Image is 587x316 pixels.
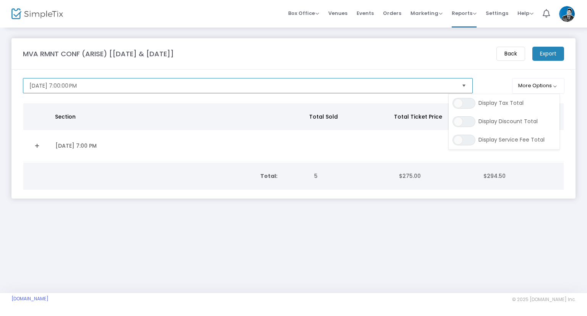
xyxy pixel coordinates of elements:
span: Settings [486,3,508,23]
span: Help [517,10,533,17]
div: Display Tax Total [449,94,559,112]
span: Orders [383,3,401,23]
div: Display Discount Total [449,112,559,131]
th: Total Sold [305,103,389,130]
th: Section [50,103,305,130]
span: Reports [452,10,477,17]
m-button: Export [532,47,564,61]
div: Data table [23,163,564,190]
td: [DATE] 7:00 PM [51,130,307,162]
span: $294.50 [483,172,506,180]
span: Total Ticket Price [394,113,442,121]
span: 5 [314,172,318,180]
button: Select [459,78,469,93]
div: Display Service Fee Total [449,131,559,149]
button: More Options [512,78,564,94]
span: [DATE] 7:00:00 PM [29,82,77,90]
span: Marketing [410,10,443,17]
div: Data table [23,103,564,162]
span: Events [357,3,374,23]
m-button: Back [496,47,525,61]
b: Total: [260,172,277,180]
span: Venues [328,3,347,23]
a: [DOMAIN_NAME] [11,296,49,302]
span: © 2025 [DOMAIN_NAME] Inc. [512,296,576,303]
a: Expand Details [28,140,46,152]
span: Box Office [288,10,319,17]
m-panel-title: MVA RMNT CONF (ARISE) [[DATE] & [DATE]] [23,49,174,59]
span: $275.00 [399,172,421,180]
